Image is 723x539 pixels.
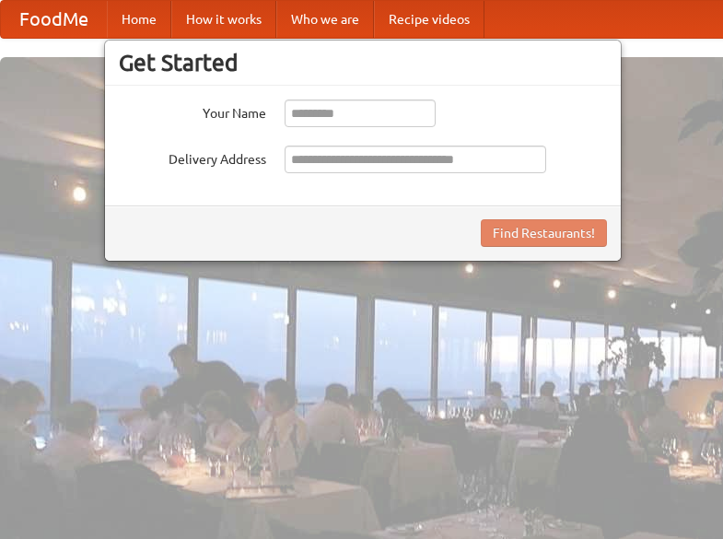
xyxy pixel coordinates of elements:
[276,1,374,38] a: Who we are
[119,100,266,123] label: Your Name
[1,1,107,38] a: FoodMe
[481,219,607,247] button: Find Restaurants!
[107,1,171,38] a: Home
[119,146,266,169] label: Delivery Address
[171,1,276,38] a: How it works
[374,1,484,38] a: Recipe videos
[119,49,607,76] h3: Get Started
